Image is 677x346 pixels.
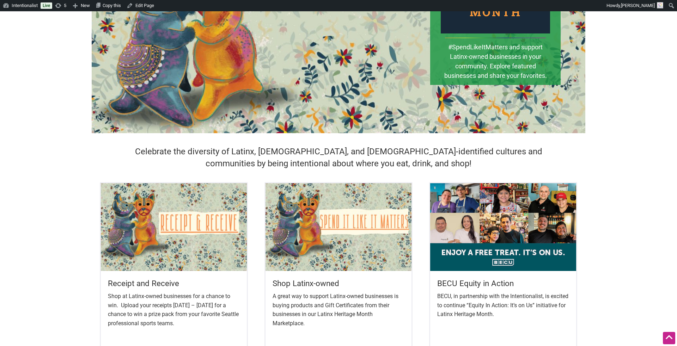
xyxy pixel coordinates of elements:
[663,332,675,344] div: Scroll Back to Top
[108,292,240,328] p: Shop at Latinx-owned businesses for a chance to win. Upload your receipts [DATE] – [DATE] for a c...
[430,183,576,271] img: Latinx Heritage Month
[266,183,411,271] img: Latinx Heritage Month - Spend Like It Matters
[273,292,404,328] p: A great way to support Latinx-owned businesses is buying products and Gift Certificates from thei...
[437,278,569,289] h5: BECU Equity in Action
[116,146,561,169] h4: Celebrate the diversity of Latinx, [DEMOGRAPHIC_DATA], and [DEMOGRAPHIC_DATA]-identified cultures...
[108,278,240,289] h5: Receipt and Receive
[101,183,247,271] img: Latinx Heritage Month - Receipt & Receive
[444,42,547,91] div: #SpendLikeItMatters and support Latinx-owned businesses in your community. Explore featured busin...
[273,278,404,289] h5: Shop Latinx-owned
[437,292,569,319] p: BECU, in partnership with the Intentionalist, is excited to continue “Equity In Action: It’s on U...
[621,3,655,8] span: [PERSON_NAME]
[41,2,52,9] a: Live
